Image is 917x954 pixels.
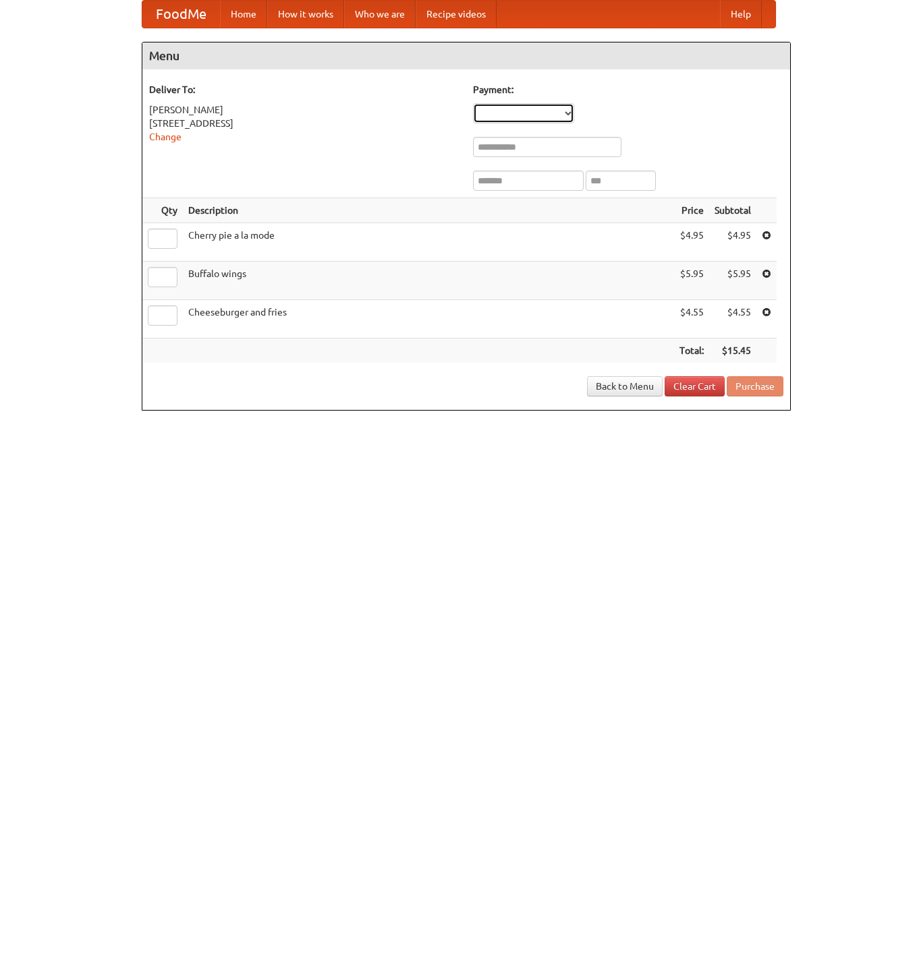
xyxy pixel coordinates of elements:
[709,262,756,300] td: $5.95
[727,376,783,396] button: Purchase
[344,1,416,28] a: Who we are
[142,1,220,28] a: FoodMe
[720,1,762,28] a: Help
[183,300,674,338] td: Cheeseburger and fries
[149,103,460,117] div: [PERSON_NAME]
[709,198,756,223] th: Subtotal
[183,223,674,262] td: Cherry pie a la mode
[183,198,674,223] th: Description
[665,376,725,396] a: Clear Cart
[183,262,674,300] td: Buffalo wings
[416,1,497,28] a: Recipe videos
[267,1,344,28] a: How it works
[149,131,182,142] a: Change
[674,198,709,223] th: Price
[709,223,756,262] td: $4.95
[674,300,709,338] td: $4.55
[149,83,460,96] h5: Deliver To:
[674,338,709,363] th: Total:
[709,300,756,338] td: $4.55
[220,1,267,28] a: Home
[587,376,663,396] a: Back to Menu
[674,262,709,300] td: $5.95
[142,42,790,69] h4: Menu
[674,223,709,262] td: $4.95
[473,83,783,96] h5: Payment:
[142,198,183,223] th: Qty
[149,117,460,130] div: [STREET_ADDRESS]
[709,338,756,363] th: $15.45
